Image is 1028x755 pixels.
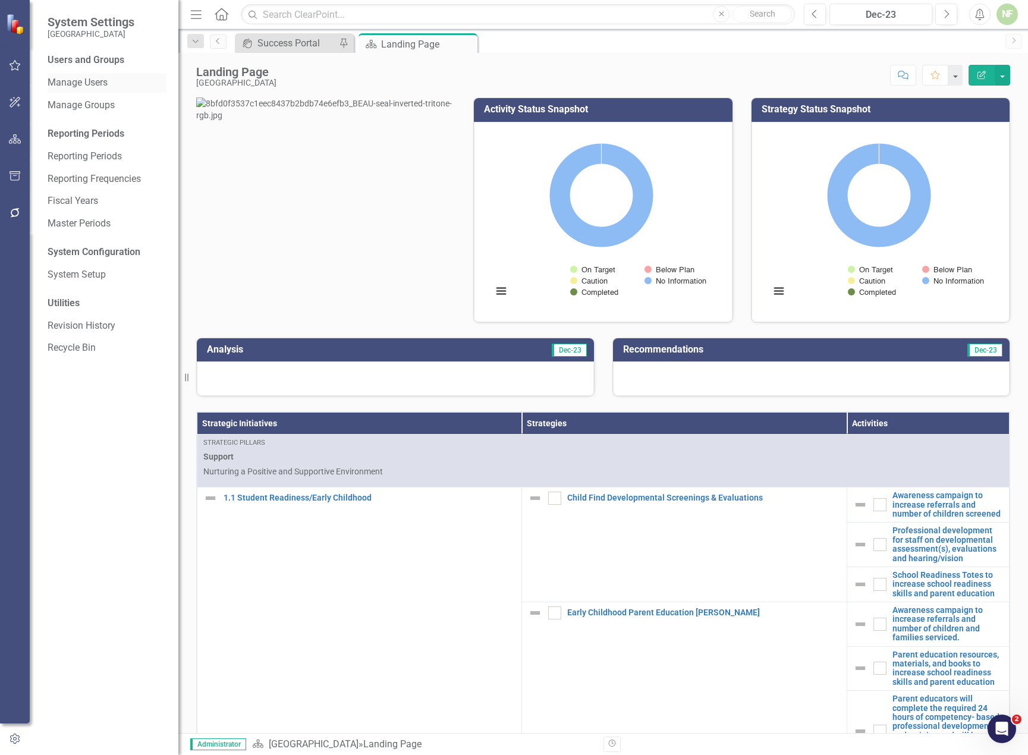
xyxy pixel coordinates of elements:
input: Search ClearPoint... [241,4,795,25]
a: Revision History [48,319,166,333]
p: Nurturing a Positive and Supportive Environment [203,465,1003,477]
a: Reporting Periods [48,150,166,163]
img: Not Defined [528,491,542,505]
span: Support [203,451,1003,463]
img: Not Defined [203,491,218,505]
div: Reporting Periods [48,127,166,141]
img: Not Defined [853,724,867,738]
a: [GEOGRAPHIC_DATA] [269,738,359,750]
span: Dec-23 [967,344,1002,357]
td: Double-Click to Edit Right Click for Context Menu [847,523,1009,567]
a: Reporting Frequencies [48,172,166,186]
button: Show Below Plan [645,265,694,274]
h3: Recommendations [623,344,885,355]
a: Professional development for staff on developmental assessment(s), evaluations and hearing/vision [892,526,1003,563]
span: Search [750,9,775,18]
img: 8bfd0f3537c1eec8437b2bdb74e6efb3_BEAU-seal-inverted-tritone-rgb.jpg [196,97,455,121]
div: Chart. Highcharts interactive chart. [486,131,719,310]
button: Search [733,6,792,23]
img: Not Defined [528,606,542,620]
td: Double-Click to Edit Right Click for Context Menu [522,487,847,602]
img: Not Defined [853,617,867,631]
button: Show On Target [570,265,615,274]
span: 2 [1012,715,1021,724]
div: » [252,738,595,751]
h3: Strategy Status Snapshot [762,104,1004,115]
h3: Analysis [207,344,397,355]
button: Show Caution [570,276,608,285]
button: View chart menu, Chart [493,283,510,300]
td: Double-Click to Edit Right Click for Context Menu [847,567,1009,602]
a: Early Childhood Parent Education [PERSON_NAME] [567,608,840,617]
div: [GEOGRAPHIC_DATA] [196,78,276,87]
td: Double-Click to Edit Right Click for Context Menu [847,487,1009,523]
svg: Interactive chart [764,131,994,310]
button: Dec-23 [829,4,932,25]
td: Double-Click to Edit Right Click for Context Menu [847,602,1009,647]
button: Show Completed [848,288,896,297]
img: Not Defined [853,661,867,675]
button: Show Below Plan [922,265,972,274]
button: Show No Information [645,276,706,285]
a: Child Find Developmental Screenings & Evaluations [567,493,840,502]
div: Dec-23 [834,8,928,22]
td: Double-Click to Edit [197,435,1010,487]
div: Landing Page [363,738,422,750]
span: Dec-23 [552,344,587,357]
a: Manage Users [48,76,166,90]
svg: Interactive chart [486,131,716,310]
a: Recycle Bin [48,341,166,355]
td: Double-Click to Edit Right Click for Context Menu [847,646,1009,691]
span: Administrator [190,738,246,750]
a: Awareness campaign to increase referrals and number of children and families serviced. [892,606,1003,643]
a: Parent education resources, materials, and books to increase school readiness skills and parent e... [892,650,1003,687]
img: Not Defined [853,498,867,512]
small: [GEOGRAPHIC_DATA] [48,29,134,39]
img: ClearPoint Strategy [6,14,27,34]
div: System Configuration [48,246,166,259]
a: Master Periods [48,217,166,231]
img: Not Defined [853,577,867,592]
path: No Information, 282. [549,143,653,247]
a: System Setup [48,268,166,282]
a: Manage Groups [48,99,166,112]
a: Awareness campaign to increase referrals and number of children screened [892,491,1003,518]
span: System Settings [48,15,134,29]
a: Success Portal [238,36,336,51]
a: Fiscal Years [48,194,166,208]
button: NF [996,4,1018,25]
div: Users and Groups [48,54,166,67]
div: Landing Page [381,37,474,52]
div: Strategic Pillars [203,438,1003,448]
img: Not Defined [853,537,867,552]
button: Show Completed [570,288,618,297]
button: Show No Information [922,276,983,285]
a: School Readiness Totes to increase school readiness skills and parent education [892,571,1003,598]
path: No Information, 53. [827,143,931,247]
button: Show Caution [848,276,885,285]
button: View chart menu, Chart [771,283,787,300]
div: Chart. Highcharts interactive chart. [764,131,997,310]
a: 1.1 Student Readiness/Early Childhood [224,493,515,502]
div: Landing Page [196,65,276,78]
div: Success Portal [257,36,336,51]
button: Show On Target [848,265,892,274]
iframe: Intercom live chat [988,715,1016,743]
h3: Activity Status Snapshot [484,104,726,115]
div: Utilities [48,297,166,310]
